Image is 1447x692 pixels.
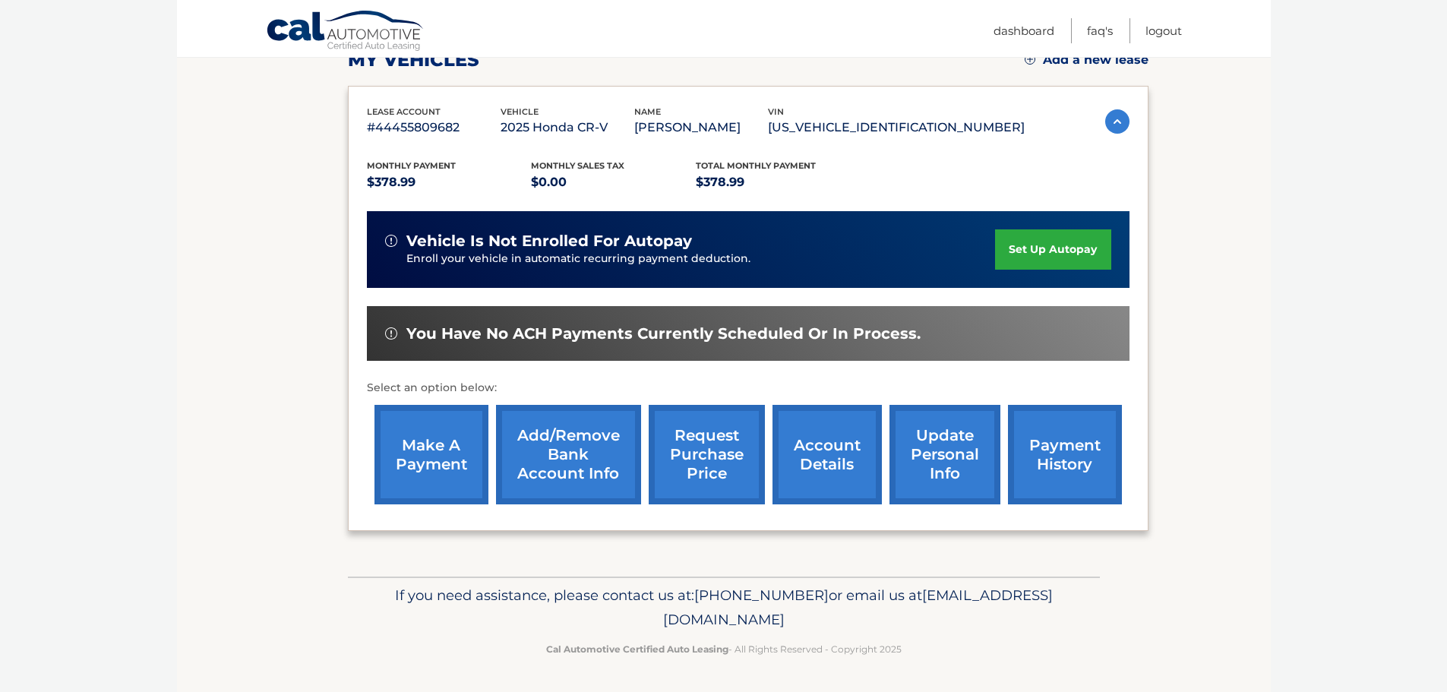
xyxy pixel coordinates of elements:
p: 2025 Honda CR-V [501,117,634,138]
p: [US_VEHICLE_IDENTIFICATION_NUMBER] [768,117,1025,138]
span: name [634,106,661,117]
span: lease account [367,106,441,117]
p: $378.99 [696,172,861,193]
span: vin [768,106,784,117]
img: alert-white.svg [385,235,397,247]
p: $378.99 [367,172,532,193]
p: #44455809682 [367,117,501,138]
p: Enroll your vehicle in automatic recurring payment deduction. [406,251,996,267]
span: Total Monthly Payment [696,160,816,171]
a: request purchase price [649,405,765,504]
span: vehicle [501,106,539,117]
strong: Cal Automotive Certified Auto Leasing [546,643,728,655]
img: accordion-active.svg [1105,109,1129,134]
a: set up autopay [995,229,1111,270]
h2: my vehicles [348,49,479,71]
span: [EMAIL_ADDRESS][DOMAIN_NAME] [663,586,1053,628]
a: Add a new lease [1025,52,1148,68]
p: Select an option below: [367,379,1129,397]
span: vehicle is not enrolled for autopay [406,232,692,251]
img: add.svg [1025,54,1035,65]
a: account details [772,405,882,504]
a: Dashboard [994,18,1054,43]
a: update personal info [889,405,1000,504]
img: alert-white.svg [385,327,397,340]
a: Add/Remove bank account info [496,405,641,504]
a: payment history [1008,405,1122,504]
p: If you need assistance, please contact us at: or email us at [358,583,1090,632]
a: FAQ's [1087,18,1113,43]
span: Monthly sales Tax [531,160,624,171]
p: [PERSON_NAME] [634,117,768,138]
p: $0.00 [531,172,696,193]
span: You have no ACH payments currently scheduled or in process. [406,324,921,343]
a: make a payment [374,405,488,504]
span: [PHONE_NUMBER] [694,586,829,604]
span: Monthly Payment [367,160,456,171]
p: - All Rights Reserved - Copyright 2025 [358,641,1090,657]
a: Cal Automotive [266,10,425,54]
a: Logout [1145,18,1182,43]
